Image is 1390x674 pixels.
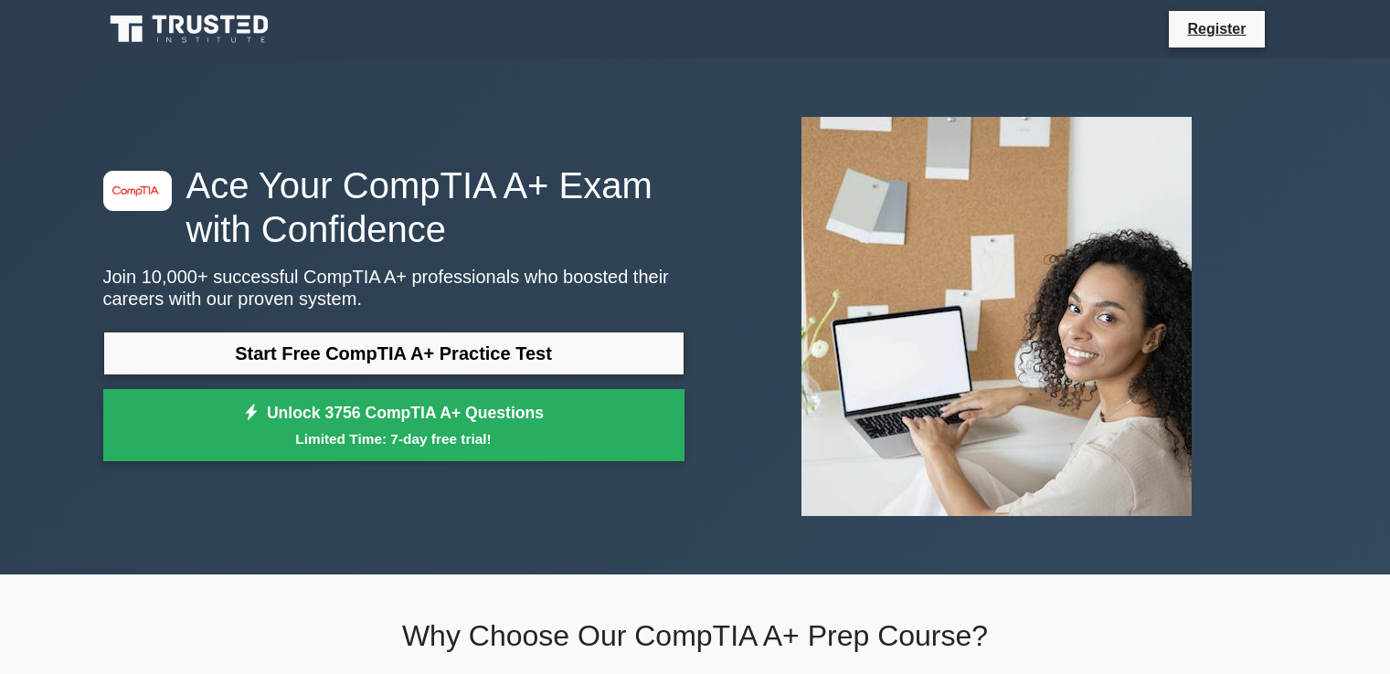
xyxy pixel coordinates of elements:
[103,389,684,462] a: Unlock 3756 CompTIA A+ QuestionsLimited Time: 7-day free trial!
[103,332,684,375] a: Start Free CompTIA A+ Practice Test
[126,428,662,449] small: Limited Time: 7-day free trial!
[103,163,684,251] h1: Ace Your CompTIA A+ Exam with Confidence
[103,618,1288,653] h2: Why Choose Our CompTIA A+ Prep Course?
[103,266,684,310] p: Join 10,000+ successful CompTIA A+ professionals who boosted their careers with our proven system.
[1176,17,1257,40] a: Register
